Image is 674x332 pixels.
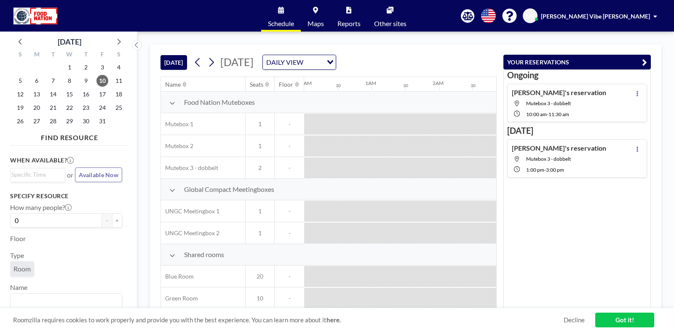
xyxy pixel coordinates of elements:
[246,142,274,150] span: 1
[165,81,181,88] div: Name
[595,313,654,327] a: Got it!
[78,50,94,61] div: T
[113,88,125,100] span: Saturday, October 18, 2025
[471,83,476,88] div: 30
[14,102,26,114] span: Sunday, October 19, 2025
[160,55,187,70] button: [DATE]
[14,75,26,87] span: Sunday, October 5, 2025
[507,70,647,80] h3: Ongoing
[546,167,564,173] span: 3:00 PM
[184,185,274,194] span: Global Compact Meetingboxes
[275,164,304,172] span: -
[10,203,72,212] label: How many people?
[161,120,193,128] span: Mutebox 1
[10,234,26,243] label: Floor
[47,75,59,87] span: Tuesday, October 7, 2025
[268,20,294,27] span: Schedule
[184,250,224,259] span: Shared rooms
[265,57,305,68] span: DAILY VIEW
[161,229,219,237] span: UNGC Meetingbox 2
[79,171,118,178] span: Available Now
[96,102,108,114] span: Friday, October 24, 2025
[161,295,198,302] span: Green Room
[220,56,254,68] span: [DATE]
[113,61,125,73] span: Saturday, October 4, 2025
[14,115,26,127] span: Sunday, October 26, 2025
[67,171,73,179] span: or
[13,265,31,273] span: Room
[564,316,585,324] a: Decline
[64,102,75,114] span: Wednesday, October 22, 2025
[11,170,60,179] input: Search for option
[11,168,65,181] div: Search for option
[526,156,571,162] span: Mutebox 3 - dobbelt
[110,50,127,61] div: S
[246,273,274,280] span: 20
[246,120,274,128] span: 1
[13,316,564,324] span: Roomzilla requires cookies to work properly and provide you with the best experience. You can lea...
[512,88,606,97] h4: [PERSON_NAME]'s reservation
[308,20,324,27] span: Maps
[29,50,45,61] div: M
[96,115,108,127] span: Friday, October 31, 2025
[64,61,75,73] span: Wednesday, October 1, 2025
[96,88,108,100] span: Friday, October 17, 2025
[161,142,193,150] span: Mutebox 2
[64,88,75,100] span: Wednesday, October 15, 2025
[13,8,57,24] img: organization-logo
[526,12,535,20] span: MP
[275,295,304,302] span: -
[10,251,24,260] label: Type
[102,213,112,228] button: -
[403,83,408,88] div: 30
[96,61,108,73] span: Friday, October 3, 2025
[275,229,304,237] span: -
[326,316,341,324] a: here.
[365,80,376,86] div: 1AM
[374,20,407,27] span: Other sites
[10,192,122,200] h3: Specify resource
[11,294,122,308] div: Search for option
[526,111,547,117] span: 10:00 AM
[96,75,108,87] span: Friday, October 10, 2025
[112,213,122,228] button: +
[62,50,78,61] div: W
[526,167,544,173] span: 1:00 PM
[161,207,219,215] span: UNGC Meetingbox 1
[503,55,651,69] button: YOUR RESERVATIONS
[12,50,29,61] div: S
[184,98,255,106] span: Food Nation Muteboxes
[14,88,26,100] span: Sunday, October 12, 2025
[113,75,125,87] span: Saturday, October 11, 2025
[64,75,75,87] span: Wednesday, October 8, 2025
[275,273,304,280] span: -
[298,80,312,86] div: 12AM
[250,81,263,88] div: Seats
[263,55,336,69] div: Search for option
[161,164,218,172] span: Mutebox 3 - dobbelt
[10,130,129,142] h4: FIND RESOURCE
[547,111,548,117] span: -
[246,295,274,302] span: 10
[47,88,59,100] span: Tuesday, October 14, 2025
[80,75,92,87] span: Thursday, October 9, 2025
[275,142,304,150] span: -
[47,115,59,127] span: Tuesday, October 28, 2025
[337,20,361,27] span: Reports
[94,50,110,61] div: F
[275,120,304,128] span: -
[512,144,606,152] h4: [PERSON_NAME]'s reservation
[336,83,341,88] div: 30
[11,295,117,306] input: Search for option
[246,164,274,172] span: 2
[113,102,125,114] span: Saturday, October 25, 2025
[47,102,59,114] span: Tuesday, October 21, 2025
[541,13,650,20] span: [PERSON_NAME] Vibe [PERSON_NAME]
[246,229,274,237] span: 1
[80,102,92,114] span: Thursday, October 23, 2025
[507,125,647,136] h3: [DATE]
[45,50,62,61] div: T
[275,207,304,215] span: -
[544,167,546,173] span: -
[161,273,194,280] span: Blue Room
